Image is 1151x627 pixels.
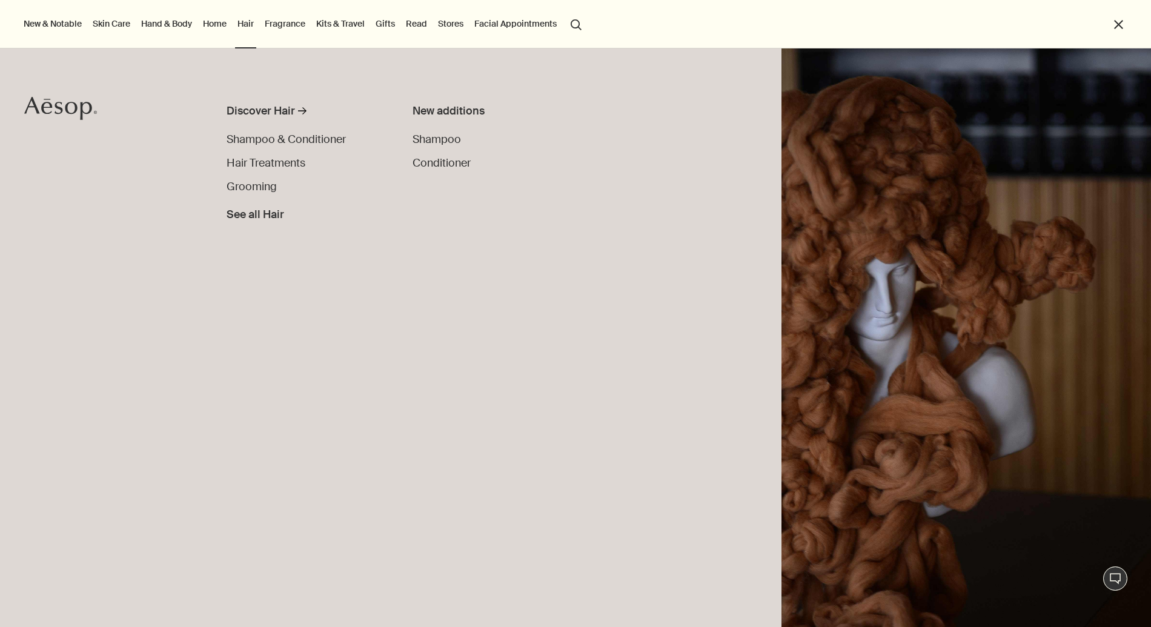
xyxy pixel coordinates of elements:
[21,93,100,127] a: Aesop
[227,103,295,119] div: Discover Hair
[1112,18,1126,32] button: Close the Menu
[227,156,305,170] span: Hair Treatments
[472,16,559,32] a: Facial Appointments
[565,12,587,35] button: Open search
[413,131,461,148] a: Shampoo
[227,179,277,195] a: Grooming
[235,16,256,32] a: Hair
[227,202,284,223] a: See all Hair
[413,132,461,147] span: Shampoo
[403,16,430,32] a: Read
[227,155,305,171] a: Hair Treatments
[201,16,229,32] a: Home
[781,48,1151,627] img: Mannequin bust wearing wig made of wool.
[413,103,597,119] div: New additions
[227,131,346,148] a: Shampoo & Conditioner
[139,16,194,32] a: Hand & Body
[227,103,378,124] a: Discover Hair
[227,207,284,223] span: See all Hair
[24,96,97,121] svg: Aesop
[314,16,367,32] a: Kits & Travel
[436,16,466,32] button: Stores
[227,179,277,194] span: Grooming
[413,156,471,170] span: Conditioner
[413,155,471,171] a: Conditioner
[373,16,397,32] a: Gifts
[90,16,133,32] a: Skin Care
[262,16,308,32] a: Fragrance
[21,16,84,32] button: New & Notable
[1103,566,1127,591] button: Chat en direct
[227,132,346,147] span: Shampoo & Conditioner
